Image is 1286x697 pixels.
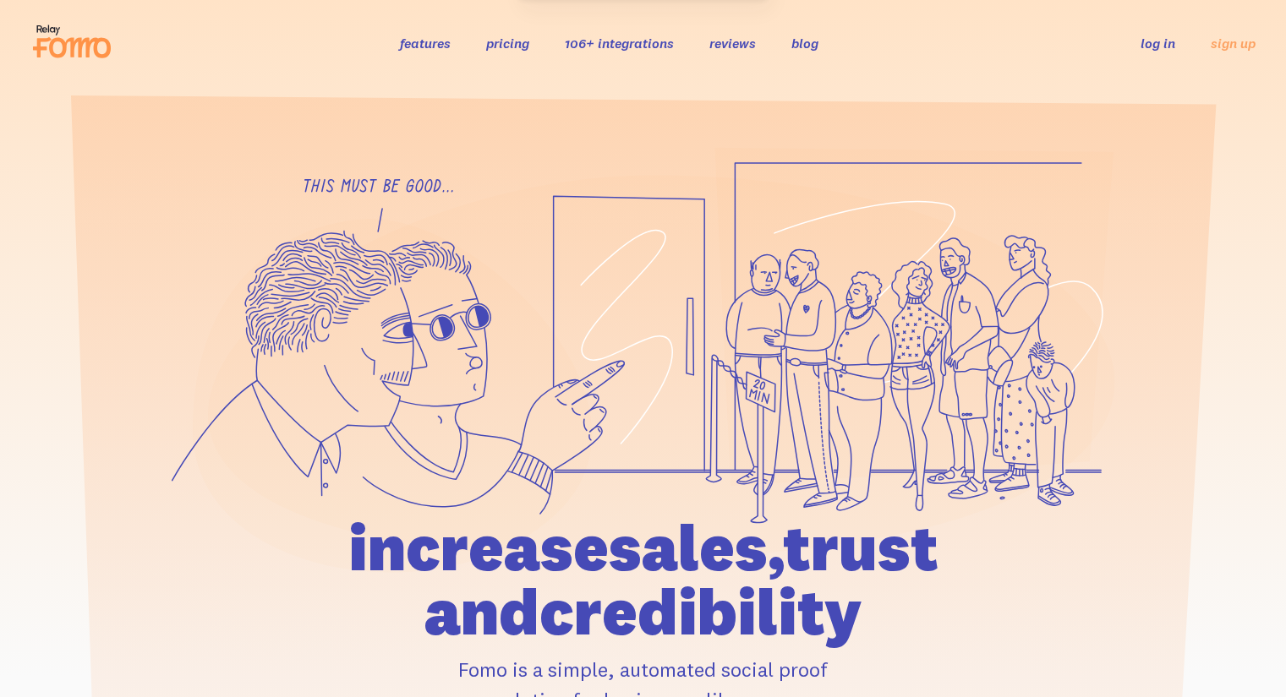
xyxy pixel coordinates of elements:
a: pricing [486,35,529,52]
h1: increase sales, trust and credibility [252,515,1035,644]
a: log in [1141,35,1175,52]
a: reviews [709,35,756,52]
a: 106+ integrations [565,35,674,52]
a: features [400,35,451,52]
a: blog [791,35,818,52]
a: sign up [1211,35,1256,52]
